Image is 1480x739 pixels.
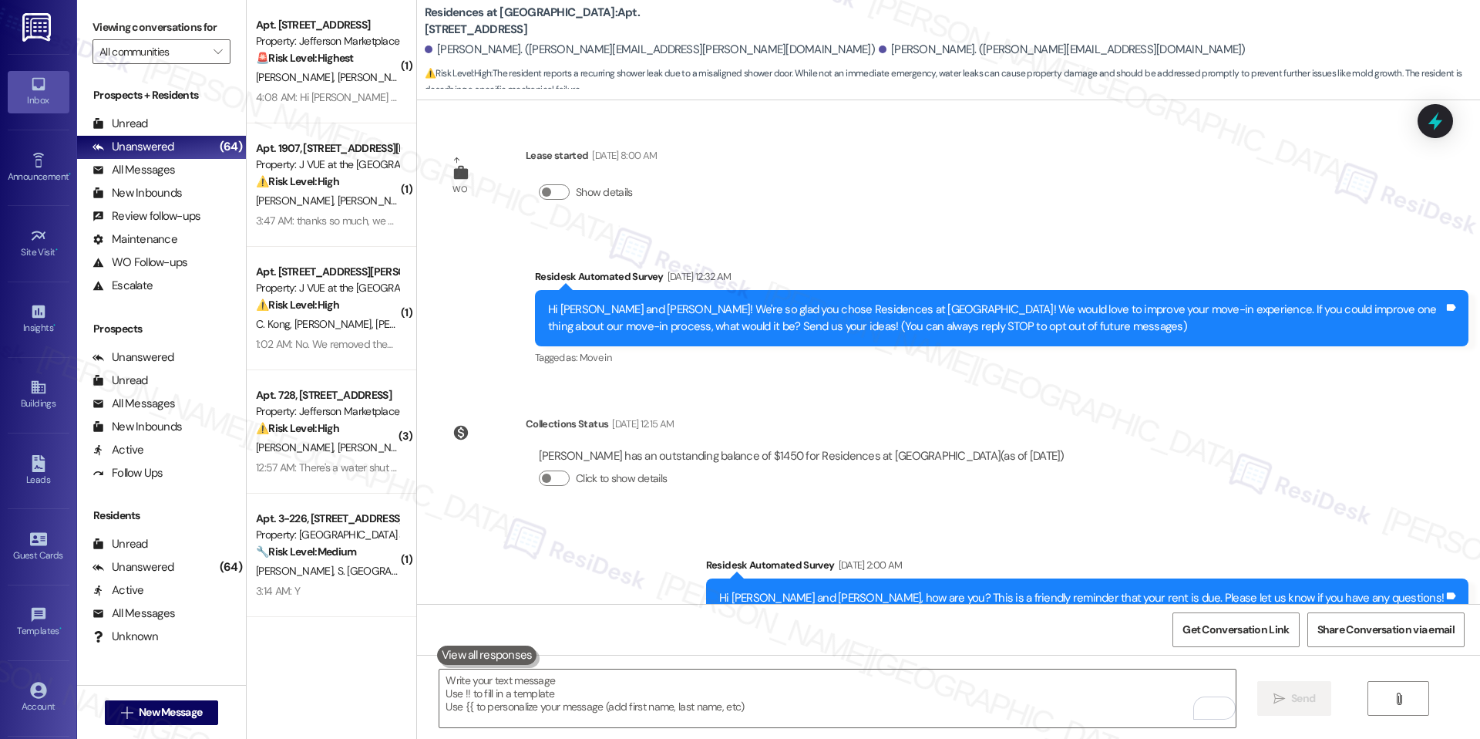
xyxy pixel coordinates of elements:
[425,66,1480,99] span: : The resident reports a recurring shower leak due to a misaligned shower door. While not an imme...
[337,440,414,454] span: [PERSON_NAME]
[92,255,187,271] div: WO Follow-ups
[92,419,182,435] div: New Inbounds
[548,302,1444,335] div: Hi [PERSON_NAME] and [PERSON_NAME]! We're so glad you chose Residences at [GEOGRAPHIC_DATA]! We w...
[99,39,206,64] input: All communities
[216,555,246,579] div: (64)
[92,606,175,622] div: All Messages
[256,461,649,474] div: 12:57 AM: There's a water shut off [DATE], but could be worth them checking back [DATE]
[105,700,219,725] button: New Message
[580,351,611,364] span: Move in
[535,268,1468,290] div: Residesk Automated Survey
[92,15,230,39] label: Viewing conversations for
[1182,622,1289,638] span: Get Conversation Link
[664,268,732,285] div: [DATE] 12:32 AM
[256,421,339,435] strong: ⚠️ Risk Level: High
[92,373,148,389] div: Unread
[256,527,399,543] div: Property: [GEOGRAPHIC_DATA] at [GEOGRAPHIC_DATA]
[835,557,903,573] div: [DATE] 2:00 AM
[256,440,338,454] span: [PERSON_NAME]
[216,135,246,159] div: (64)
[439,670,1235,727] textarea: To enrich screen reader interactions, please activate Accessibility in Grammarly extension settings
[375,317,452,331] span: [PERSON_NAME]
[452,181,467,197] div: WO
[8,71,69,113] a: Inbox
[256,157,399,173] div: Property: J VUE at the [GEOGRAPHIC_DATA]
[8,450,69,492] a: Leads
[8,602,69,643] a: Templates •
[59,623,62,634] span: •
[92,559,174,575] div: Unanswered
[8,299,69,340] a: Insights •
[256,33,399,49] div: Property: Jefferson Marketplace
[256,584,300,598] div: 3:14 AM: Y
[1273,693,1285,705] i: 
[256,264,399,280] div: Apt. [STREET_ADDRESS][PERSON_NAME]
[256,17,399,33] div: Apt. [STREET_ADDRESS]
[1257,681,1332,716] button: Send
[69,169,71,180] span: •
[256,403,399,420] div: Property: Jefferson Marketplace
[256,387,399,403] div: Apt. 728, [STREET_ADDRESS]
[256,174,339,188] strong: ⚠️ Risk Level: High
[1291,690,1315,707] span: Send
[92,536,148,552] div: Unread
[256,194,338,208] span: [PERSON_NAME]
[92,582,144,599] div: Active
[256,214,600,228] div: 3:47 AM: thanks so much, we appreciate your prompt help [PERSON_NAME]!
[92,349,174,366] div: Unanswered
[22,13,54,42] img: ResiDesk Logo
[92,396,175,412] div: All Messages
[337,194,419,208] span: [PERSON_NAME]
[92,442,144,458] div: Active
[256,564,338,578] span: [PERSON_NAME]
[256,511,399,527] div: Apt. 3-226, [STREET_ADDRESS]
[294,317,376,331] span: [PERSON_NAME]
[535,346,1468,369] div: Tagged as:
[256,280,399,296] div: Property: J VUE at the [GEOGRAPHIC_DATA]
[588,147,657,164] div: [DATE] 8:00 AM
[53,320,55,331] span: •
[1307,612,1465,647] button: Share Conversation via email
[77,321,246,337] div: Prospects
[576,471,667,487] label: Click to show details
[92,162,175,178] div: All Messages
[526,416,608,432] div: Collections Status
[719,590,1444,606] div: Hi [PERSON_NAME] and [PERSON_NAME], how are you? This is a friendly reminder that your rent is du...
[92,629,158,645] div: Unknown
[8,374,69,416] a: Buildings
[92,278,153,294] div: Escalate
[256,90,1058,104] div: 4:08 AM: Hi [PERSON_NAME] - we still do not have running water from the shutdown at occurred earl...
[425,5,733,38] b: Residences at [GEOGRAPHIC_DATA]: Apt. [STREET_ADDRESS]
[1393,693,1404,705] i: 
[92,231,177,248] div: Maintenance
[256,140,399,157] div: Apt. 1907, [STREET_ADDRESS][PERSON_NAME]
[256,51,354,65] strong: 🚨 Risk Level: Highest
[77,508,246,524] div: Residents
[706,557,1468,579] div: Residesk Automated Survey
[77,87,246,103] div: Prospects + Residents
[1172,612,1299,647] button: Get Conversation Link
[337,564,445,578] span: S. [GEOGRAPHIC_DATA]
[92,116,148,132] div: Unread
[8,526,69,568] a: Guest Cards
[92,208,200,224] div: Review follow-ups
[256,298,339,312] strong: ⚠️ Risk Level: High
[256,70,338,84] span: [PERSON_NAME]
[879,42,1246,58] div: [PERSON_NAME]. ([PERSON_NAME][EMAIL_ADDRESS][DOMAIN_NAME])
[121,707,133,719] i: 
[526,147,657,169] div: Lease started
[608,416,674,432] div: [DATE] 12:15 AM
[92,139,174,155] div: Unanswered
[425,67,491,79] strong: ⚠️ Risk Level: High
[8,223,69,265] a: Site Visit •
[576,184,633,201] label: Show details
[92,185,182,201] div: New Inbounds
[55,245,58,255] span: •
[539,448,1065,464] div: [PERSON_NAME] has an outstanding balance of $1450 for Residences at [GEOGRAPHIC_DATA] (as of [DATE])
[256,545,356,558] strong: 🔧 Risk Level: Medium
[1317,622,1455,638] span: Share Conversation via email
[139,704,202,720] span: New Message
[92,465,163,481] div: Follow Ups
[425,42,875,58] div: [PERSON_NAME]. ([PERSON_NAME][EMAIL_ADDRESS][PERSON_NAME][DOMAIN_NAME])
[214,46,222,58] i: 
